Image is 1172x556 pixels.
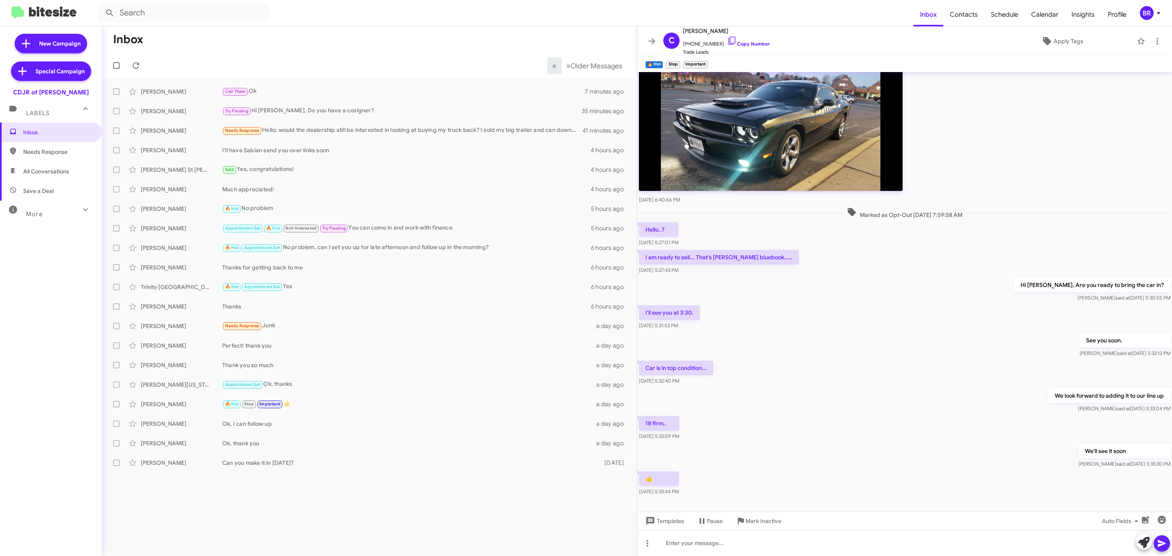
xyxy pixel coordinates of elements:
[141,263,222,271] div: [PERSON_NAME]
[914,3,943,26] a: Inbox
[639,361,713,375] p: Car is in top condition...
[222,243,591,252] div: No problem, can I set you up for late afternoon and follow up in the morning?
[141,166,222,174] div: [PERSON_NAME] St [PERSON_NAME]
[669,34,675,47] span: C
[141,127,222,135] div: [PERSON_NAME]
[141,88,222,96] div: [PERSON_NAME]
[225,167,234,172] span: Sold
[26,109,50,117] span: Labels
[225,89,246,94] span: Call Them
[1078,295,1170,301] span: [PERSON_NAME] [DATE] 5:30:55 PM
[141,283,222,291] div: Trinity [GEOGRAPHIC_DATA]
[1025,3,1065,26] a: Calendar
[727,41,770,47] a: Copy Number
[548,57,627,74] nav: Page navigation example
[244,245,280,250] span: Appointment Set
[1078,444,1170,458] p: We'll see it soon
[552,61,557,71] span: «
[1101,3,1133,26] a: Profile
[729,514,788,528] button: Mark Inactive
[594,381,630,389] div: a day ago
[222,185,590,193] div: Much appreciated!
[591,283,630,291] div: 6 hours ago
[1116,461,1130,467] span: said at
[39,39,81,48] span: New Campaign
[561,57,627,74] button: Next
[639,222,678,237] p: Hello..?
[222,302,591,311] div: Thanks
[222,341,594,350] div: Perfect! thank you
[244,401,254,407] span: Stop
[141,302,222,311] div: [PERSON_NAME]
[26,210,43,218] span: More
[141,459,222,467] div: [PERSON_NAME]
[1095,514,1148,528] button: Auto Fields
[639,471,679,486] p: 👍
[639,416,679,431] p: 18 firm..
[222,263,591,271] div: Thanks for getting back to me
[683,48,770,56] span: Trade Leads
[11,61,91,81] a: Special Campaign
[225,225,261,231] span: Appointment Set
[591,224,630,232] div: 5 hours ago
[222,361,594,369] div: Thank you so much
[222,459,594,467] div: Can you make it in [DATE]?
[683,61,708,68] small: Important
[639,433,679,439] span: [DATE] 5:33:09 PM
[984,3,1025,26] a: Schedule
[222,399,594,409] div: 👍
[1054,34,1083,48] span: Apply Tags
[591,263,630,271] div: 6 hours ago
[582,127,630,135] div: 41 minutes ago
[943,3,984,26] a: Contacts
[637,514,691,528] button: Templates
[141,361,222,369] div: [PERSON_NAME]
[141,146,222,154] div: [PERSON_NAME]
[566,61,571,71] span: »
[285,225,317,231] span: Not-Interested
[644,514,684,528] span: Templates
[591,244,630,252] div: 6 hours ago
[222,380,594,389] div: Ok, thanks
[746,514,781,528] span: Mark Inactive
[141,420,222,428] div: [PERSON_NAME]
[707,514,723,528] span: Pause
[259,401,280,407] span: Important
[591,205,630,213] div: 5 hours ago
[23,148,92,156] span: Needs Response
[666,61,680,68] small: Stop
[683,36,770,48] span: [PHONE_NUMBER]
[1014,278,1170,292] p: Hi [PERSON_NAME], Are you ready to bring the car in?
[35,67,85,75] span: Special Campaign
[222,106,582,116] div: Hi [PERSON_NAME], Do you have a cosigner?
[1048,388,1170,403] p: We look forward to adding it to our line up
[1078,405,1170,412] span: [PERSON_NAME] [DATE] 5:33:04 PM
[141,185,222,193] div: [PERSON_NAME]
[222,165,590,174] div: Yes, congratulations!
[266,225,280,231] span: 🔥 Hot
[590,166,630,174] div: 4 hours ago
[639,267,678,273] span: [DATE] 5:27:43 PM
[594,400,630,408] div: a day ago
[594,341,630,350] div: a day ago
[23,167,69,175] span: All Conversations
[141,322,222,330] div: [PERSON_NAME]
[639,197,680,203] span: [DATE] 6:40:56 PM
[639,250,799,265] p: I am ready to sell... That's [PERSON_NAME] bluebook.....
[639,305,700,320] p: I'll see you at 3:30.
[225,245,239,250] span: 🔥 Hot
[1133,6,1163,20] button: BR
[222,321,594,331] div: Junk
[1116,405,1130,412] span: said at
[141,341,222,350] div: [PERSON_NAME]
[1080,350,1170,356] span: [PERSON_NAME] [DATE] 5:32:12 PM
[113,33,143,46] h1: Inbox
[141,205,222,213] div: [PERSON_NAME]
[141,244,222,252] div: [PERSON_NAME]
[225,206,239,211] span: 🔥 Hot
[225,323,260,328] span: Needs Response
[585,88,630,96] div: 7 minutes ago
